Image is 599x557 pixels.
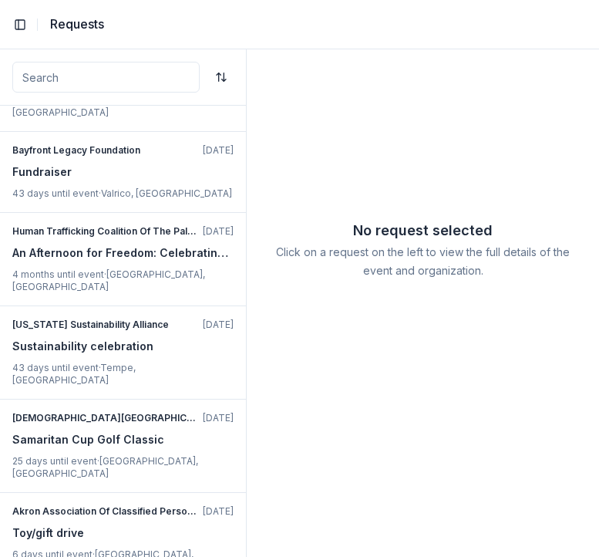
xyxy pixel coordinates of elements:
p: 4 months until event · [GEOGRAPHIC_DATA], [GEOGRAPHIC_DATA] [12,268,234,293]
div: Samaritan Cup Golf Classic [12,430,234,449]
p: 43 days until event · Tempe, [GEOGRAPHIC_DATA] [12,362,234,387]
div: Toy/gift drive [12,524,234,542]
nav: breadcrumb [50,14,104,34]
div: Sustainability celebration [12,337,234,356]
p: [DATE] [203,144,234,157]
p: 43 days until event · Valrico, [GEOGRAPHIC_DATA] [12,187,234,200]
p: 54 days until event · [GEOGRAPHIC_DATA], [GEOGRAPHIC_DATA] [12,94,234,119]
p: [DATE] [203,225,234,238]
p: Human Trafficking Coalition Of The Palm Beaches Inc [12,225,197,238]
div: Fundraiser [12,163,234,181]
input: Search [12,62,200,93]
p: Click on a request on the left to view the full details of the event and organization. [275,243,571,280]
p: Akron Association Of Classified Personnel [12,505,197,518]
p: [US_STATE] Sustainability Alliance [12,319,197,331]
p: 25 days until event · [GEOGRAPHIC_DATA], [GEOGRAPHIC_DATA] [12,455,234,480]
p: [DATE] [203,505,234,518]
p: No request selected [275,218,571,243]
p: [DATE] [203,319,234,331]
span: Requests [50,14,104,34]
p: Bayfront Legacy Foundation [12,144,197,157]
p: [DATE] [203,412,234,424]
div: An Afternoon for Freedom: Celebrating 20 years of Impact [12,244,234,262]
p: [DEMOGRAPHIC_DATA][GEOGRAPHIC_DATA] [12,412,197,424]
